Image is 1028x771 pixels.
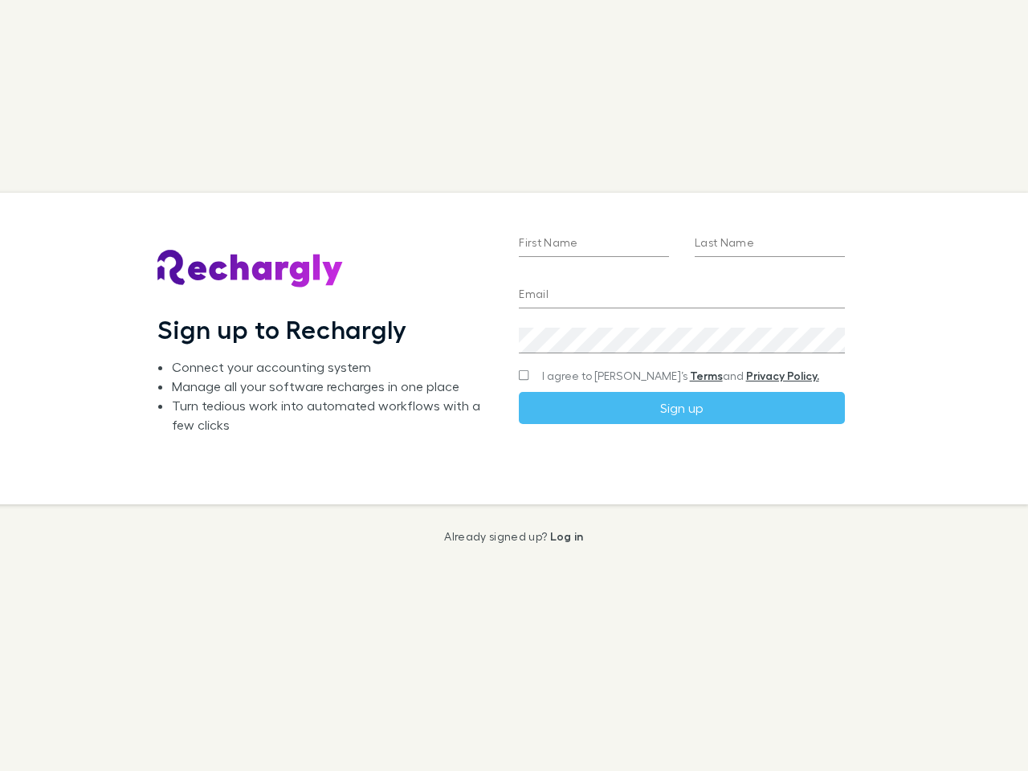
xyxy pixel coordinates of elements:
li: Turn tedious work into automated workflows with a few clicks [172,396,493,434]
a: Log in [550,529,584,543]
a: Terms [690,369,723,382]
span: I agree to [PERSON_NAME]’s and [542,368,819,384]
li: Manage all your software recharges in one place [172,377,493,396]
li: Connect your accounting system [172,357,493,377]
a: Privacy Policy. [746,369,819,382]
p: Already signed up? [444,530,583,543]
img: Rechargly's Logo [157,250,344,288]
h1: Sign up to Rechargly [157,314,407,345]
button: Sign up [519,392,844,424]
